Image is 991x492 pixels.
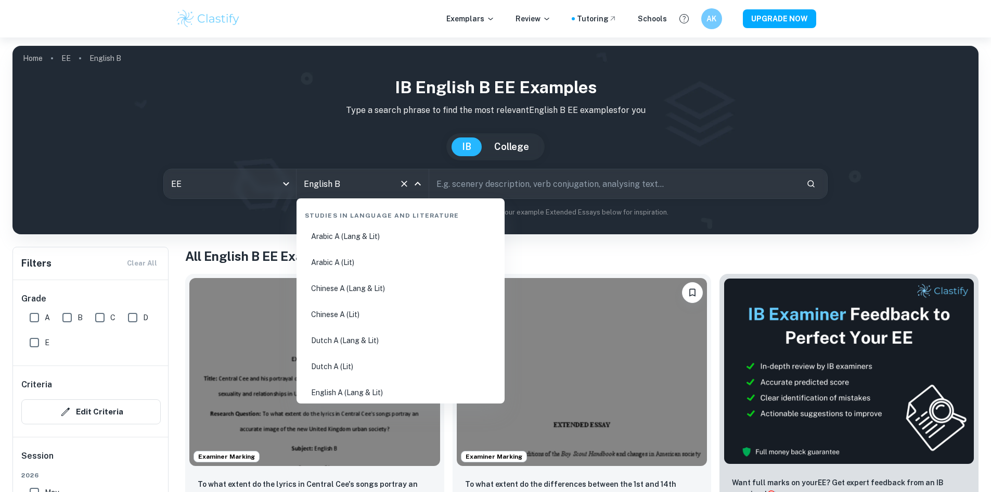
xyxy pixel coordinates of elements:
input: E.g. scenery description, verb conjugation, analysing text... [429,169,798,198]
span: B [78,312,83,323]
h6: Grade [21,293,161,305]
h1: IB English B EE examples [21,75,970,100]
button: College [484,137,539,156]
img: English B EE example thumbnail: To what extent do the differences betwee [457,278,707,466]
li: Chinese A (Lit) [301,302,500,326]
span: A [45,312,50,323]
button: Search [802,175,820,193]
h6: Filters [21,256,52,271]
img: profile cover [12,46,979,234]
button: AK [701,8,722,29]
a: EE [61,51,71,66]
span: Examiner Marking [461,452,526,461]
li: Chinese A (Lang & Lit) [301,276,500,300]
span: 2026 [21,471,161,480]
span: Examiner Marking [194,452,259,461]
div: EE [164,169,296,198]
button: Help and Feedback [675,10,693,28]
li: Arabic A (Lit) [301,250,500,274]
a: Tutoring [577,13,617,24]
p: Review [516,13,551,24]
button: UPGRADE NOW [743,9,816,28]
button: Close [410,176,425,191]
span: E [45,337,49,348]
li: Arabic A (Lang & Lit) [301,224,500,248]
button: IB [452,137,482,156]
li: Dutch A (Lang & Lit) [301,329,500,352]
span: D [143,312,148,323]
p: Exemplars [446,13,495,24]
p: Type a search phrase to find the most relevant English B EE examples for you [21,104,970,117]
li: Dutch A (Lit) [301,355,500,379]
img: Clastify logo [175,8,241,29]
p: Not sure what to search for? You can always look through our example Extended Essays below for in... [21,207,970,218]
button: Clear [397,176,411,191]
img: Thumbnail [724,278,974,464]
span: C [110,312,115,323]
a: Schools [638,13,667,24]
h6: Session [21,450,161,471]
p: English B [89,53,121,64]
h6: Criteria [21,379,52,391]
h1: All English B EE Examples [185,247,979,266]
a: Home [23,51,43,66]
div: Studies in Language and Literature [301,203,500,224]
img: English B EE example thumbnail: To what extent do the lyrics in Central [189,278,440,466]
h6: AK [705,13,717,24]
button: Bookmark [682,282,703,303]
button: Edit Criteria [21,399,161,424]
li: English A (Lang & Lit) [301,381,500,405]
